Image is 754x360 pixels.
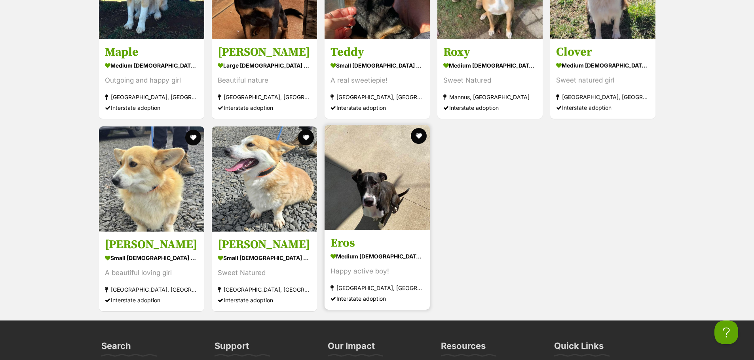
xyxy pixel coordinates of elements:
[330,75,424,86] div: A real sweetiepie!
[218,60,311,71] div: large [DEMOGRAPHIC_DATA] Dog
[105,75,198,86] div: Outgoing and happy girl
[330,283,424,294] div: [GEOGRAPHIC_DATA], [GEOGRAPHIC_DATA]
[218,92,311,102] div: [GEOGRAPHIC_DATA], [GEOGRAPHIC_DATA]
[99,126,204,232] img: Millie
[443,60,537,71] div: medium [DEMOGRAPHIC_DATA] Dog
[325,39,430,119] a: Teddy small [DEMOGRAPHIC_DATA] Dog A real sweetiepie! [GEOGRAPHIC_DATA], [GEOGRAPHIC_DATA] Inters...
[218,237,311,253] h3: [PERSON_NAME]
[330,251,424,262] div: medium [DEMOGRAPHIC_DATA] Dog
[218,268,311,279] div: Sweet Natured
[105,102,198,113] div: Interstate adoption
[556,75,650,86] div: Sweet natured girl
[437,39,543,119] a: Roxy medium [DEMOGRAPHIC_DATA] Dog Sweet Natured Mannus, [GEOGRAPHIC_DATA] Interstate adoption fa...
[105,60,198,71] div: medium [DEMOGRAPHIC_DATA] Dog
[556,60,650,71] div: medium [DEMOGRAPHIC_DATA] Dog
[441,340,486,356] h3: Resources
[325,125,430,230] img: Eros
[105,237,198,253] h3: [PERSON_NAME]
[298,130,314,145] button: favourite
[714,320,738,344] iframe: Help Scout Beacon - Open
[443,92,537,102] div: Mannus, [GEOGRAPHIC_DATA]
[105,295,198,306] div: Interstate adoption
[99,232,204,312] a: [PERSON_NAME] small [DEMOGRAPHIC_DATA] Dog A beautiful loving girl [GEOGRAPHIC_DATA], [GEOGRAPHIC...
[218,253,311,264] div: small [DEMOGRAPHIC_DATA] Dog
[218,75,311,86] div: Beautiful nature
[330,102,424,113] div: Interstate adoption
[556,102,650,113] div: Interstate adoption
[105,92,198,102] div: [GEOGRAPHIC_DATA], [GEOGRAPHIC_DATA]
[443,45,537,60] h3: Roxy
[330,92,424,102] div: [GEOGRAPHIC_DATA], [GEOGRAPHIC_DATA]
[105,253,198,264] div: small [DEMOGRAPHIC_DATA] Dog
[105,45,198,60] h3: Maple
[215,340,249,356] h3: Support
[105,268,198,279] div: A beautiful loving girl
[99,39,204,119] a: Maple medium [DEMOGRAPHIC_DATA] Dog Outgoing and happy girl [GEOGRAPHIC_DATA], [GEOGRAPHIC_DATA] ...
[325,230,430,310] a: Eros medium [DEMOGRAPHIC_DATA] Dog Happy active boy! [GEOGRAPHIC_DATA], [GEOGRAPHIC_DATA] Interst...
[105,285,198,295] div: [GEOGRAPHIC_DATA], [GEOGRAPHIC_DATA]
[218,45,311,60] h3: [PERSON_NAME]
[330,236,424,251] h3: Eros
[411,128,427,144] button: favourite
[218,295,311,306] div: Interstate adoption
[550,39,655,119] a: Clover medium [DEMOGRAPHIC_DATA] Dog Sweet natured girl [GEOGRAPHIC_DATA], [GEOGRAPHIC_DATA] Inte...
[443,102,537,113] div: Interstate adoption
[443,75,537,86] div: Sweet Natured
[330,294,424,304] div: Interstate adoption
[556,92,650,102] div: [GEOGRAPHIC_DATA], [GEOGRAPHIC_DATA]
[218,285,311,295] div: [GEOGRAPHIC_DATA], [GEOGRAPHIC_DATA]
[328,340,375,356] h3: Our Impact
[330,60,424,71] div: small [DEMOGRAPHIC_DATA] Dog
[212,39,317,119] a: [PERSON_NAME] large [DEMOGRAPHIC_DATA] Dog Beautiful nature [GEOGRAPHIC_DATA], [GEOGRAPHIC_DATA] ...
[212,126,317,232] img: Louie
[556,45,650,60] h3: Clover
[212,232,317,312] a: [PERSON_NAME] small [DEMOGRAPHIC_DATA] Dog Sweet Natured [GEOGRAPHIC_DATA], [GEOGRAPHIC_DATA] Int...
[330,266,424,277] div: Happy active boy!
[185,130,201,145] button: favourite
[101,340,131,356] h3: Search
[218,102,311,113] div: Interstate adoption
[330,45,424,60] h3: Teddy
[554,340,604,356] h3: Quick Links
